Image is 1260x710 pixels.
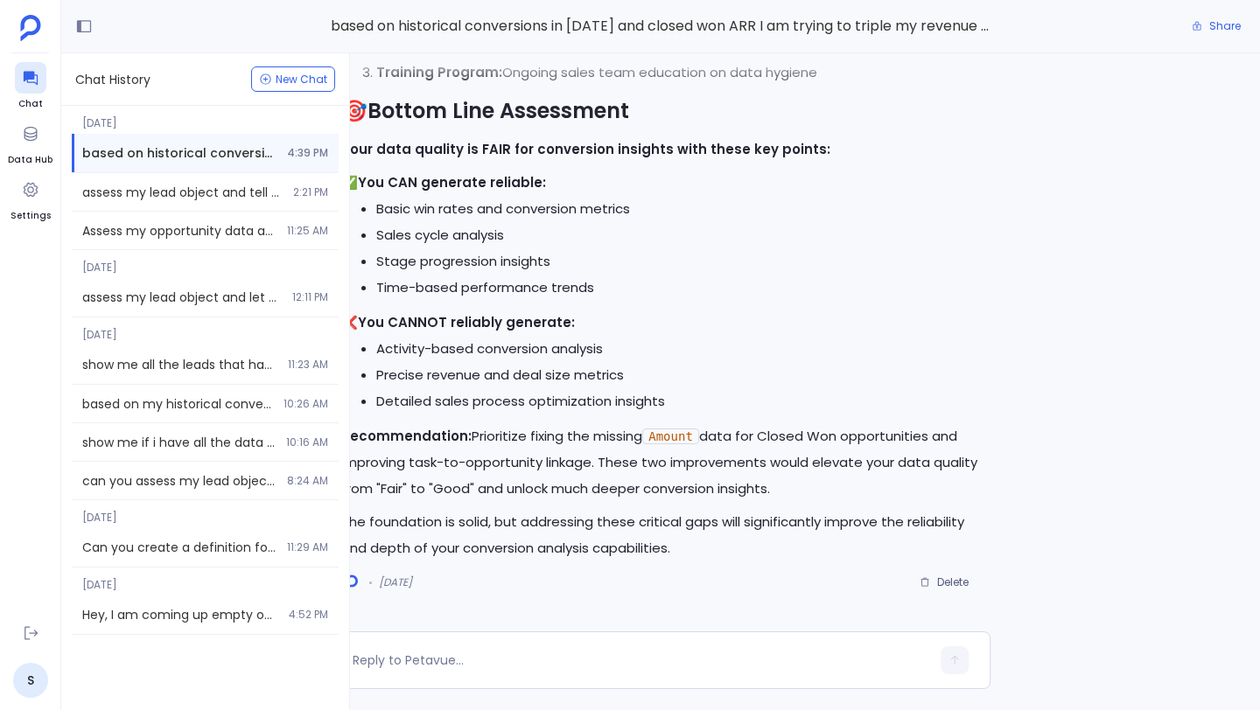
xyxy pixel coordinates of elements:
[72,500,339,525] span: [DATE]
[82,144,276,162] span: based on historical conversions in 2024 and closed won ARR I am trying to triple my revenue in 20...
[82,606,278,623] span: Hey, I am coming up empty on what sales metrics I should track for my org. Can you help me with this
[72,567,339,592] span: [DATE]
[10,209,51,223] span: Settings
[283,397,328,411] span: 10:26 AM
[82,356,277,373] span: show me all the leads that have converted to opportunities in the last 100 days and tell what was...
[1209,19,1241,33] span: Share
[376,196,980,222] li: Basic win rates and conversion metrics
[642,428,699,444] code: Amount
[8,153,52,167] span: Data Hub
[286,435,328,449] span: 10:16 AM
[13,663,48,698] a: S
[82,184,283,201] span: assess my lead object and tell me I have the data to conduct a cohort analysis for all leads crea...
[287,474,328,488] span: 8:24 AM
[358,313,575,331] strong: You CANNOT reliably generate:
[82,395,273,413] span: based on my historical conversions and closed revenue in 2024 i want to triple revenue so what sh...
[20,15,41,41] img: petavue logo
[82,289,282,306] span: assess my lead object and let me know if I have enough data to perform a cohort analysis for all ...
[15,62,46,111] a: Chat
[72,106,339,130] span: [DATE]
[341,96,980,126] h2: 🎯
[288,358,328,372] span: 11:23 AM
[376,248,980,275] li: Stage progression insights
[75,71,150,88] span: Chat History
[376,336,980,362] li: Activity-based conversion analysis
[341,427,472,445] strong: Recommendation:
[341,423,980,502] p: Prioritize fixing the missing data for Closed Won opportunities and improving task-to-opportunity...
[367,96,629,125] strong: Bottom Line Assessment
[82,222,276,240] span: Assess my opportunity data and see if I can create an Enterprise segment conversion plan
[287,224,328,238] span: 11:25 AM
[10,174,51,223] a: Settings
[82,539,276,556] span: Can you create a definition for me
[376,362,980,388] li: Precise revenue and deal size metrics
[376,222,980,248] li: Sales cycle analysis
[293,185,328,199] span: 2:21 PM
[376,275,980,301] li: Time-based performance trends
[379,575,412,589] span: [DATE]
[331,15,990,38] span: based on historical conversions in 2024 and closed won ARR I am trying to triple my revenue in 20...
[72,250,339,275] span: [DATE]
[287,540,328,554] span: 11:29 AM
[341,310,980,336] p: ❌
[82,434,276,451] span: show me if i have all the data in my leads object to conduct a cohort analysis for all leads crea...
[376,388,980,414] li: Detailed sales process optimization insights
[82,472,276,490] span: can you assess my lead objects and see if I have the data to perform a cohort analysis on convers...
[287,146,328,160] span: 4:39 PM
[72,317,339,342] span: [DATE]
[908,569,980,595] button: Delete
[358,173,546,191] strong: You CAN generate reliable:
[289,608,328,622] span: 4:52 PM
[276,74,327,85] span: New Chat
[341,140,830,158] strong: Your data quality is FAIR for conversion insights with these key points:
[346,574,358,591] img: logo
[15,97,46,111] span: Chat
[937,575,969,589] span: Delete
[1181,14,1251,38] button: Share
[341,509,980,561] p: The foundation is solid, but addressing these critical gaps will significantly improve the reliab...
[292,290,328,304] span: 12:11 PM
[251,66,335,92] button: New Chat
[341,170,980,196] p: ✅
[8,118,52,167] a: Data Hub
